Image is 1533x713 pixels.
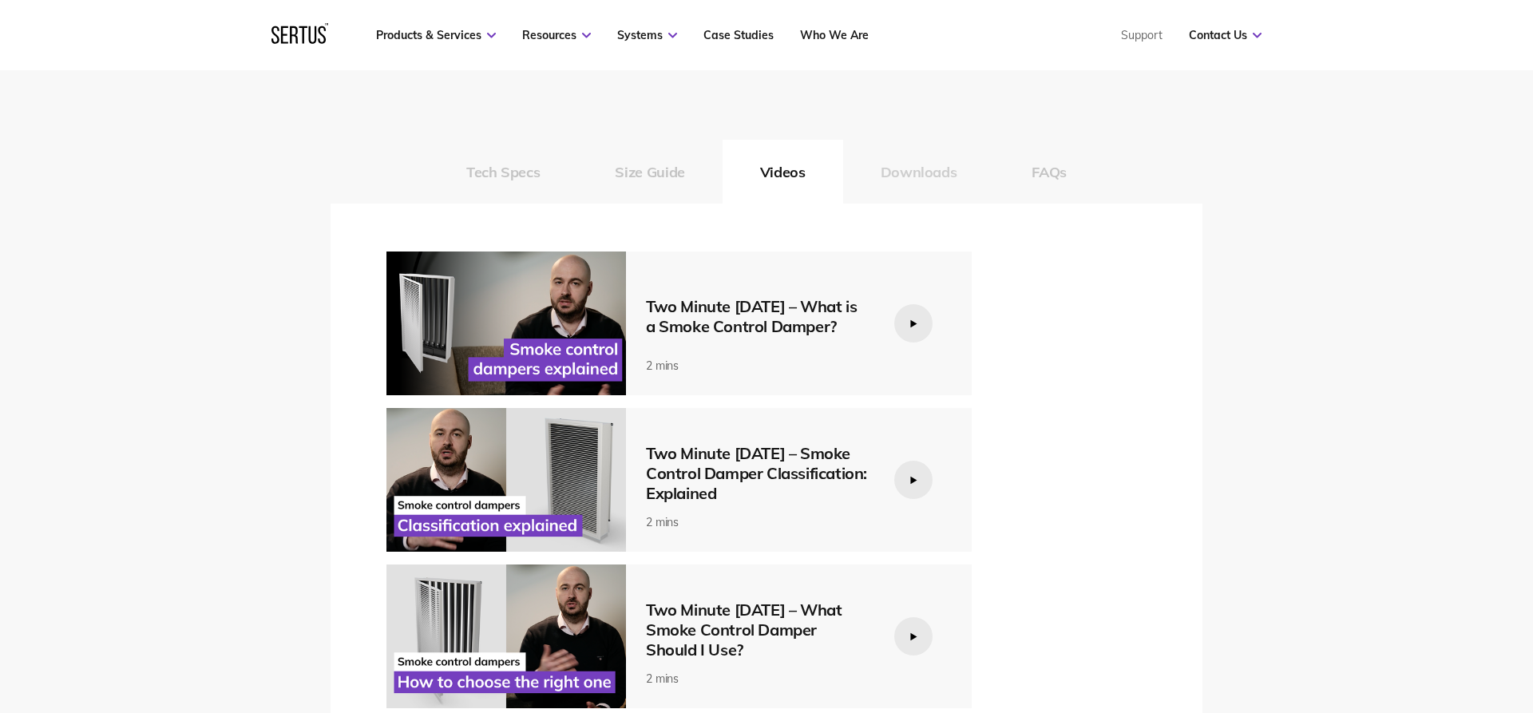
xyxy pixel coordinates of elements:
div: Two Minute [DATE] – Smoke Control Damper Classification: Explained [646,443,869,503]
a: Systems [617,28,677,42]
button: Tech Specs [429,140,577,204]
div: Two Minute [DATE] – What Smoke Control Damper Should I Use? [646,600,869,660]
iframe: Chat Widget [1246,528,1533,713]
div: 2 mins [646,515,869,529]
button: Size Guide [577,140,722,204]
div: 2 mins [646,358,869,373]
div: 2 mins [646,671,869,686]
a: Case Studies [703,28,774,42]
a: Who We Are [800,28,869,42]
a: Resources [522,28,591,42]
button: Downloads [843,140,995,204]
div: Two Minute [DATE] – What is a Smoke Control Damper? [646,296,869,336]
a: Contact Us [1189,28,1262,42]
a: Products & Services [376,28,496,42]
button: FAQs [994,140,1104,204]
a: Support [1121,28,1163,42]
